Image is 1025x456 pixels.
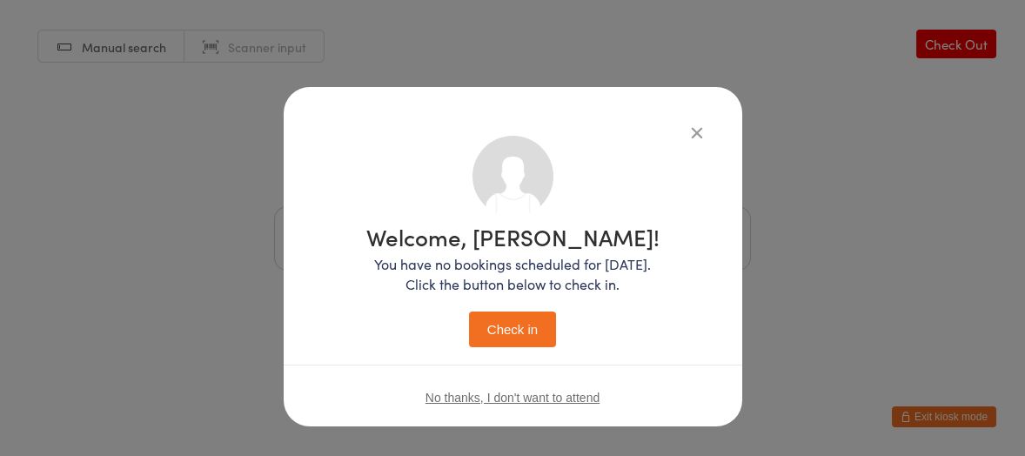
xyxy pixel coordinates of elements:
h1: Welcome, [PERSON_NAME]! [366,225,660,248]
button: Check in [469,312,556,347]
button: No thanks, I don't want to attend [425,391,600,405]
p: You have no bookings scheduled for [DATE]. Click the button below to check in. [366,254,660,294]
img: no_photo.png [472,136,553,217]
